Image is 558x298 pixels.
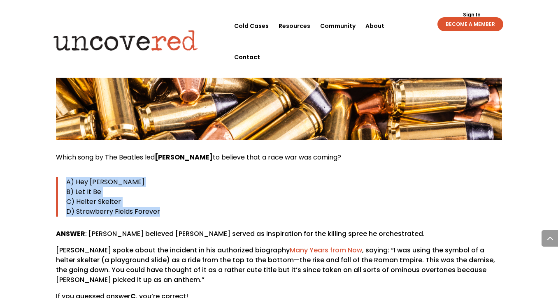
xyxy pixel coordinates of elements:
strong: [PERSON_NAME] [155,152,213,162]
span: D) Strawberry Fields Forever [66,207,160,216]
a: Sign In [458,12,485,17]
a: Cold Cases [234,10,269,42]
span: B) Let It Be [66,187,101,196]
span: A) Hey [PERSON_NAME] [66,177,144,187]
img: Uncovered logo [46,24,205,56]
strong: ANSWER [56,229,85,238]
span: Which song by The Beatles led to believe that a race war was coming? [56,152,341,162]
a: Resources [279,10,310,42]
span: C) Helter Skelter [66,197,121,206]
p: : [PERSON_NAME] believed [PERSON_NAME] served as inspiration for the killing spree he orchestrated. [56,229,502,245]
img: Bullets [56,39,502,140]
a: Contact [234,42,260,73]
a: Community [320,10,356,42]
a: Many Years from Now [290,245,362,255]
p: [PERSON_NAME] spoke about the incident in his authorized biography , saying: “I was using the sym... [56,245,502,291]
a: About [365,10,384,42]
a: BECOME A MEMBER [437,17,503,31]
